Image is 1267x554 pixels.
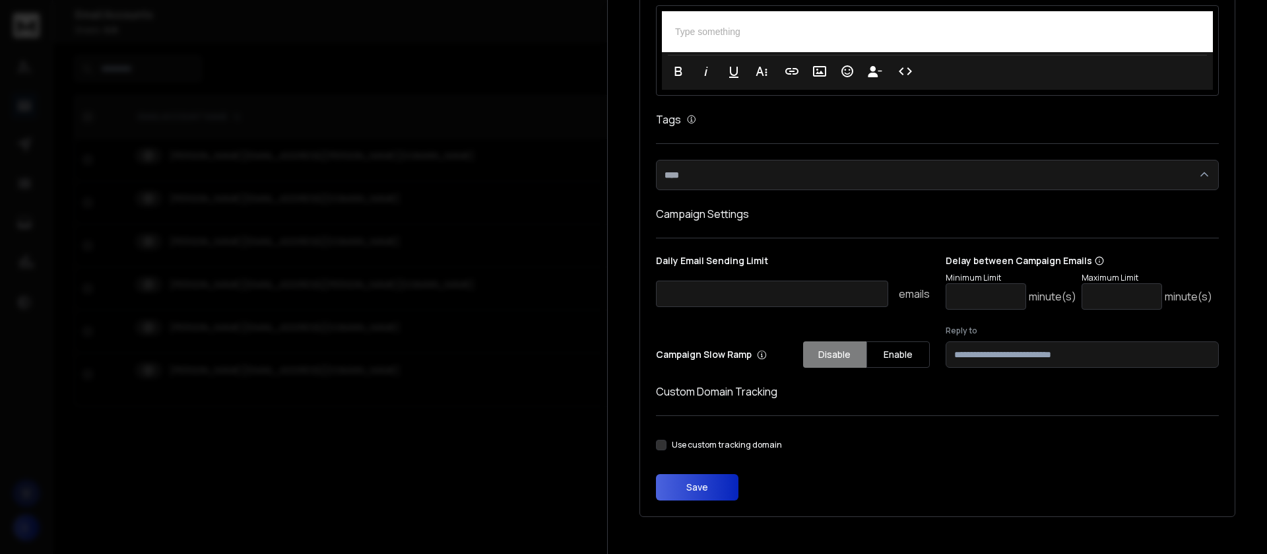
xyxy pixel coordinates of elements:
h1: Tags [656,112,681,127]
p: Minimum Limit [946,273,1076,283]
p: Daily Email Sending Limit [656,254,930,273]
button: Bold (Ctrl+B) [666,58,691,85]
label: Reply to [946,326,1219,336]
p: minute(s) [1029,289,1076,304]
button: Code View [893,58,918,85]
button: Insert Image (Ctrl+P) [807,58,832,85]
p: Maximum Limit [1082,273,1212,283]
button: Enable [866,341,930,368]
p: emails [899,286,930,302]
h1: Custom Domain Tracking [656,384,1219,399]
button: Emoticons [835,58,860,85]
button: Disable [803,341,866,368]
button: Insert Unsubscribe Link [862,58,888,85]
button: Insert Link (Ctrl+K) [779,58,804,85]
button: Italic (Ctrl+I) [694,58,719,85]
button: More Text [749,58,774,85]
button: Save [656,474,738,501]
p: Delay between Campaign Emails [946,254,1212,267]
p: Campaign Slow Ramp [656,348,767,361]
p: minute(s) [1165,289,1212,304]
button: Underline (Ctrl+U) [721,58,746,85]
h1: Campaign Settings [656,206,1219,222]
label: Use custom tracking domain [672,440,782,450]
